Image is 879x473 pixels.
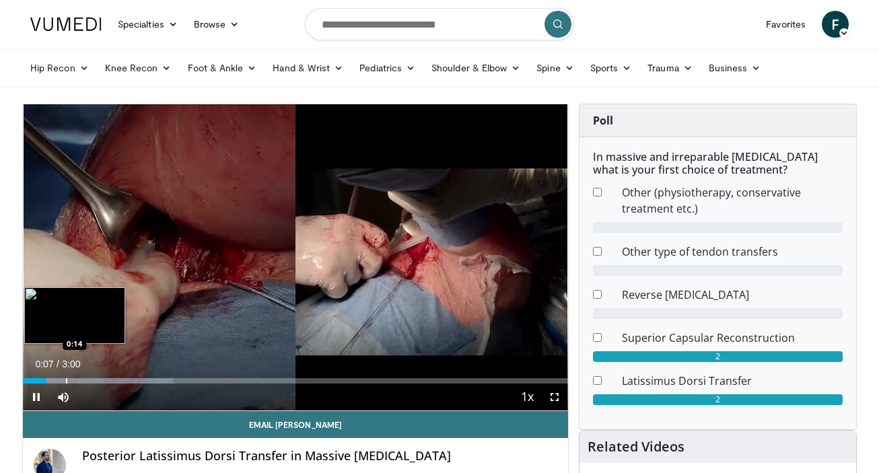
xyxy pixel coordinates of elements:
[612,287,853,303] dd: Reverse [MEDICAL_DATA]
[97,54,180,81] a: Knee Recon
[593,151,843,176] h6: In massive and irreparable [MEDICAL_DATA] what is your first choice of treatment?
[62,359,80,369] span: 3:00
[265,54,351,81] a: Hand & Wrist
[758,11,814,38] a: Favorites
[23,384,50,410] button: Pause
[612,330,853,346] dd: Superior Capsular Reconstruction
[23,104,568,411] video-js: Video Player
[24,287,125,344] img: image.jpeg
[57,359,59,369] span: /
[514,384,541,410] button: Playback Rate
[50,384,77,410] button: Mute
[82,449,557,464] h4: Posterior Latissimus Dorsi Transfer in Massive [MEDICAL_DATA]
[30,17,102,31] img: VuMedi Logo
[701,54,769,81] a: Business
[582,54,640,81] a: Sports
[593,113,613,128] strong: Poll
[351,54,423,81] a: Pediatrics
[612,373,853,389] dd: Latissimus Dorsi Transfer
[612,244,853,260] dd: Other type of tendon transfers
[593,394,843,405] div: 2
[588,439,684,455] h4: Related Videos
[180,54,265,81] a: Foot & Ankle
[23,411,568,438] a: Email [PERSON_NAME]
[423,54,528,81] a: Shoulder & Elbow
[612,184,853,217] dd: Other (physiotherapy, conservative treatment etc.)
[110,11,186,38] a: Specialties
[639,54,701,81] a: Trauma
[822,11,849,38] a: F
[528,54,582,81] a: Spine
[22,54,97,81] a: Hip Recon
[305,8,574,40] input: Search topics, interventions
[593,351,843,362] div: 2
[541,384,568,410] button: Fullscreen
[23,378,568,384] div: Progress Bar
[35,359,53,369] span: 0:07
[186,11,248,38] a: Browse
